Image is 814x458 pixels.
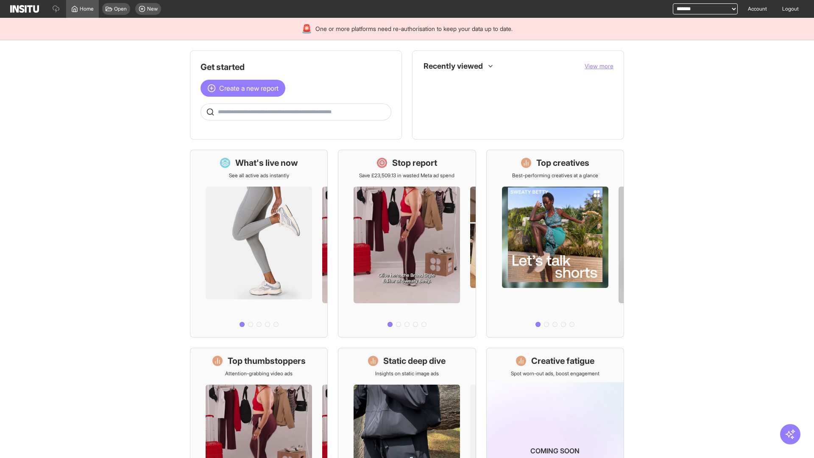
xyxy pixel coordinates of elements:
span: Open [114,6,127,12]
button: Create a new report [201,80,285,97]
span: One or more platforms need re-authorisation to keep your data up to date. [315,25,513,33]
a: Stop reportSave £23,509.13 in wasted Meta ad spend [338,150,476,338]
img: Logo [10,5,39,13]
h1: What's live now [235,157,298,169]
h1: Top thumbstoppers [228,355,306,367]
p: Save £23,509.13 in wasted Meta ad spend [359,172,454,179]
a: What's live nowSee all active ads instantly [190,150,328,338]
span: Create a new report [219,83,279,93]
div: 🚨 [301,23,312,35]
p: Attention-grabbing video ads [225,370,293,377]
span: Home [80,6,94,12]
p: Insights on static image ads [375,370,439,377]
h1: Get started [201,61,391,73]
p: Best-performing creatives at a glance [512,172,598,179]
h1: Stop report [392,157,437,169]
span: New [147,6,158,12]
h1: Static deep dive [383,355,446,367]
p: See all active ads instantly [229,172,289,179]
h1: Top creatives [536,157,589,169]
button: View more [585,62,613,70]
a: Top creativesBest-performing creatives at a glance [486,150,624,338]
